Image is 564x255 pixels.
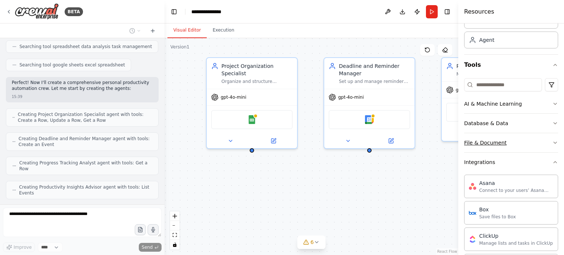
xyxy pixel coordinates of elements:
button: Hide left sidebar [169,7,179,17]
div: Organize and structure personal projects by creating clear project plans, breaking down tasks int... [221,79,293,84]
button: Switch to previous chat [126,26,144,35]
div: Asana [479,179,553,187]
button: Tools [464,55,558,75]
img: Asana [469,183,476,190]
button: fit view [170,230,180,240]
span: 6 [311,238,314,246]
div: Agent [479,36,494,44]
div: Integrations [464,159,495,166]
div: Save files to Box [479,214,516,220]
div: Set up and manage reminders for important deadlines, appointments, and milestones to ensure {user... [339,79,410,84]
button: Open in side panel [370,136,412,145]
div: Box [479,206,516,213]
div: Deadline and Reminder Manager [339,62,410,77]
div: 15:39 [12,94,22,99]
div: Crew [464,9,558,54]
div: Manage lists and tasks in ClickUp [479,240,553,246]
button: zoom out [170,221,180,230]
div: AI & Machine Learning [464,100,522,108]
nav: breadcrumb [191,8,228,15]
div: Progress Tracking AnalystMonitor and track progress on goals and projects by analyzing completion... [441,57,533,142]
div: Project Organization SpecialistOrganize and structure personal projects by creating clear project... [206,57,298,149]
button: Upload files [135,224,146,235]
span: Searching tool google sheets excel spreadsheet [19,62,125,68]
button: Open in side panel [253,136,294,145]
button: Click to speak your automation idea [148,224,159,235]
button: AI & Machine Learning [464,94,558,113]
button: Start a new chat [147,26,159,35]
img: Logo [15,3,59,20]
h4: Resources [464,7,494,16]
div: Version 1 [170,44,189,50]
span: gpt-4o-mini [338,94,364,100]
a: React Flow attribution [437,249,457,254]
span: Creating Project Organization Specialist agent with tools: Create a Row, Update a Row, Get a Row [18,112,153,123]
button: Hide right sidebar [442,7,452,17]
div: Connect to your users’ Asana accounts [479,187,553,193]
img: Google Calendar [365,115,374,124]
button: 6 [297,236,326,249]
button: Improve [3,243,35,252]
span: Searching tool spreadsheet data analysis task management [19,44,152,50]
div: ClickUp [479,232,553,240]
button: toggle interactivity [170,240,180,249]
button: Integrations [464,153,558,172]
span: gpt-4o-mini [221,94,246,100]
div: BETA [65,7,83,16]
span: Send [142,244,153,250]
div: Project Organization Specialist [221,62,293,77]
img: Box [469,209,476,216]
p: Perfect! Now I'll create a comprehensive personal productivity automation crew. Let me start by c... [12,80,153,91]
button: File & Document [464,133,558,152]
img: Google Sheets [247,115,256,124]
button: zoom in [170,211,180,221]
button: Send [139,243,162,252]
div: File & Document [464,139,507,146]
span: Creating Progress Tracking Analyst agent with tools: Get a Row [19,160,152,172]
div: React Flow controls [170,211,180,249]
button: Execution [207,23,240,38]
div: Deadline and Reminder ManagerSet up and manage reminders for important deadlines, appointments, a... [323,57,415,149]
div: Database & Data [464,120,508,127]
span: Improve [14,244,32,250]
img: ClickUp [469,236,476,243]
button: Database & Data [464,114,558,133]
span: Creating Deadline and Reminder Manager agent with tools: Create an Event [19,136,152,147]
button: Visual Editor [167,23,207,38]
span: Creating Productivity Insights Advisor agent with tools: List Events [19,184,152,196]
